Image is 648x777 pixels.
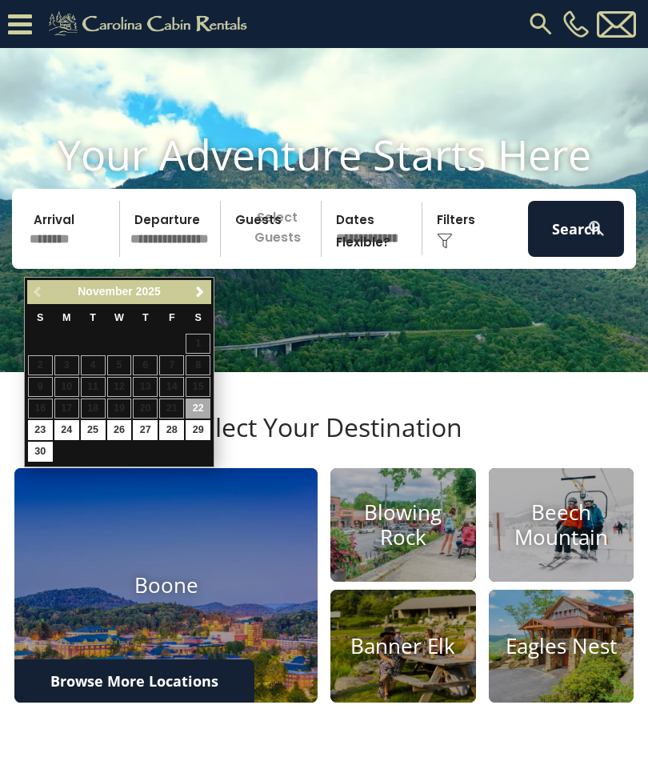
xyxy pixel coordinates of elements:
a: 26 [107,420,132,440]
a: Boone [14,468,318,703]
span: Saturday [195,312,202,323]
h4: Blowing Rock [330,500,476,550]
span: Wednesday [114,312,124,323]
span: 2025 [136,285,161,298]
a: Blowing Rock [330,468,476,582]
h4: Banner Elk [330,634,476,659]
a: 27 [133,420,158,440]
h1: Your Adventure Starts Here [12,130,636,179]
img: Khaki-logo.png [40,8,261,40]
a: 25 [81,420,106,440]
span: Next [194,286,206,298]
a: Beech Mountain [489,468,634,582]
a: 24 [54,420,79,440]
span: Monday [62,312,71,323]
span: November [78,285,132,298]
h4: Beech Mountain [489,500,634,550]
a: [PHONE_NUMBER] [559,10,593,38]
h4: Eagles Nest [489,634,634,659]
img: search-regular.svg [526,10,555,38]
a: 23 [28,420,53,440]
span: Thursday [142,312,149,323]
a: Browse More Locations [14,659,254,703]
span: Sunday [37,312,43,323]
span: Friday [169,312,175,323]
a: Banner Elk [330,590,476,703]
span: Tuesday [90,312,96,323]
a: Eagles Nest [489,590,634,703]
a: 22 [186,399,210,419]
button: Search [528,201,624,257]
a: 29 [186,420,210,440]
p: Select Guests [226,201,321,257]
h4: Boone [14,573,318,598]
img: filter--v1.png [437,233,453,249]
img: search-regular-white.png [586,218,606,238]
h3: Select Your Destination [12,412,636,468]
a: Next [190,282,210,302]
a: 30 [28,442,53,462]
a: 28 [159,420,184,440]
